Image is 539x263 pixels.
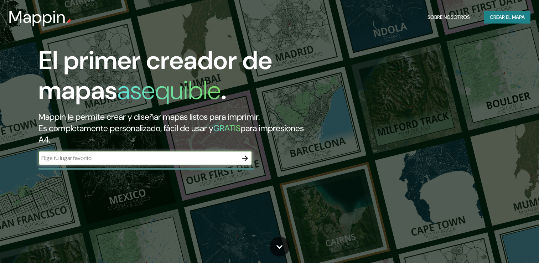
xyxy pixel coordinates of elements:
[425,11,473,24] button: Sobre nosotros
[427,13,470,22] font: Sobre nosotros
[38,46,308,111] h1: El primer creador de mapas .
[484,11,530,24] button: Crear el mapa
[38,111,308,145] h2: Mappin le permite crear y diseñar mapas listos para imprimir. Es completamente personalizado, fác...
[213,123,240,134] h5: GRATIS
[38,154,238,162] input: Elige tu lugar favorito
[490,13,525,22] font: Crear el mapa
[66,19,72,24] img: mappin-pin
[117,74,221,107] h1: asequible
[9,7,66,27] h3: Mappin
